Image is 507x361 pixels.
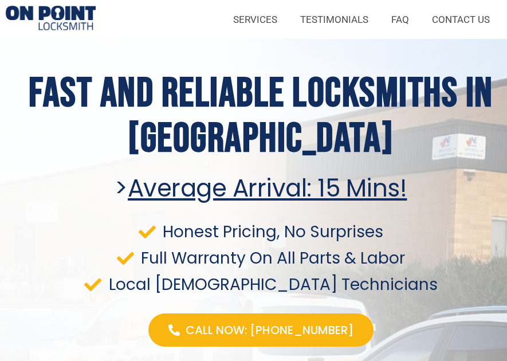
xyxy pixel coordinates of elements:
[222,6,289,33] a: SERVICES
[21,71,501,162] h1: Fast and Reliable Locksmiths In [GEOGRAPHIC_DATA]
[106,277,438,292] span: Local [DEMOGRAPHIC_DATA] Technicians
[289,6,380,33] a: TESTIMONIALS
[160,224,383,240] span: Honest Pricing, No Surprises
[128,171,407,205] u: Average arrival: 15 Mins!
[107,6,501,33] nav: Menu
[6,6,96,33] img: Locksmiths Locations 1
[380,6,420,33] a: FAQ
[138,250,405,266] span: Full Warranty On All Parts & Labor
[21,176,501,201] h2: >
[420,6,501,33] a: CONTACT US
